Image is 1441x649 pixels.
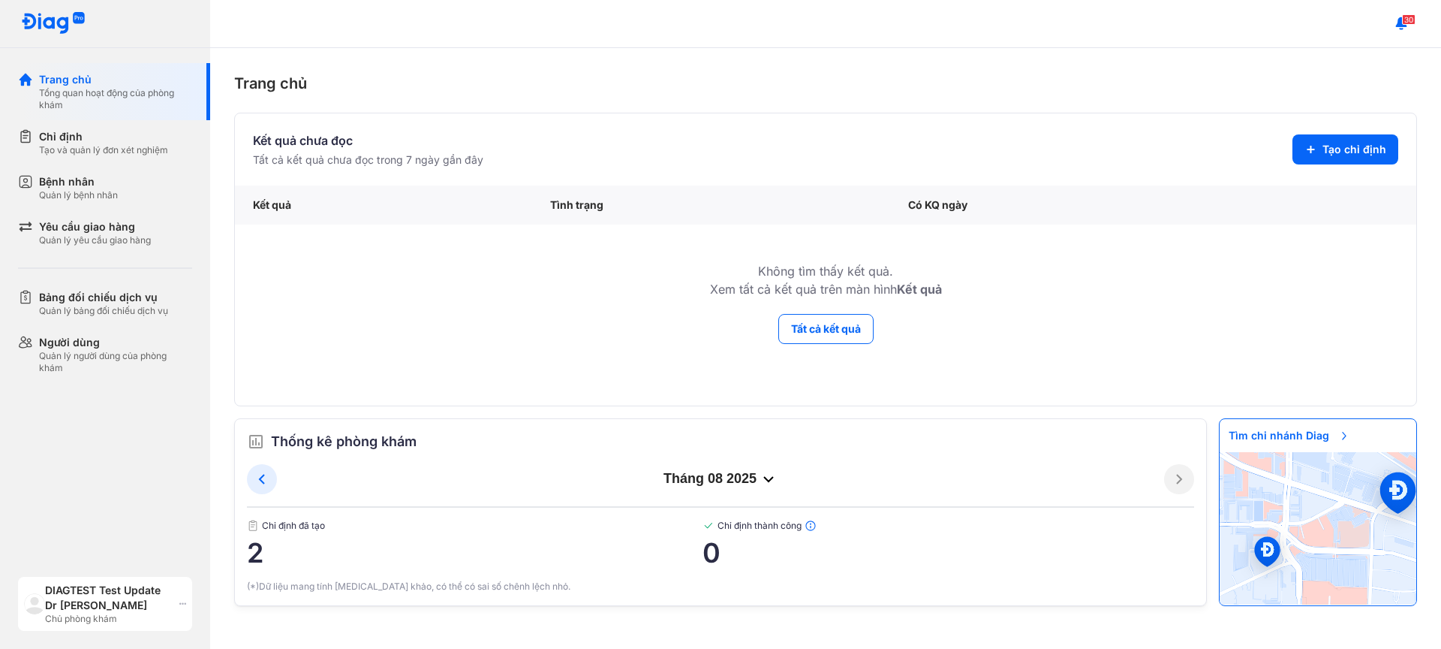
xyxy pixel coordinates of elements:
div: Quản lý người dùng của phòng khám [39,350,192,374]
div: Yêu cầu giao hàng [39,219,151,234]
div: Bảng đối chiếu dịch vụ [39,290,168,305]
span: Chỉ định thành công [702,520,1194,532]
div: Tạo và quản lý đơn xét nghiệm [39,144,168,156]
div: Chỉ định [39,129,168,144]
img: logo [21,12,86,35]
div: Có KQ ngày [890,186,1272,225]
span: Chỉ định đã tạo [247,520,702,532]
button: Tạo chỉ định [1292,134,1398,165]
div: Tình trạng [532,186,890,225]
div: (*)Dữ liệu mang tính [MEDICAL_DATA] khảo, có thể có sai số chênh lệch nhỏ. [247,580,1194,593]
span: 2 [247,538,702,568]
div: Tổng quan hoạt động của phòng khám [39,87,192,111]
img: checked-green.01cc79e0.svg [702,520,714,532]
div: Kết quả chưa đọc [253,131,483,149]
div: Người dùng [39,335,192,350]
img: document.50c4cfd0.svg [247,520,259,532]
span: Tìm chi nhánh Diag [1220,419,1359,452]
div: Trang chủ [234,72,1417,95]
td: Không tìm thấy kết quả. Xem tất cả kết quả trên màn hình [235,225,1416,313]
div: Quản lý yêu cầu giao hàng [39,234,151,246]
div: Tất cả kết quả chưa đọc trong 7 ngày gần đây [253,152,483,168]
div: tháng 08 2025 [277,470,1164,488]
b: Kết quả [897,282,942,297]
div: Chủ phòng khám [45,613,173,625]
span: Thống kê phòng khám [271,431,417,452]
img: info.7e716105.svg [805,520,817,532]
img: logo [24,593,45,614]
button: Tất cả kết quả [778,314,874,344]
span: Tạo chỉ định [1322,142,1386,157]
div: Trang chủ [39,72,192,87]
div: Quản lý bệnh nhân [39,189,118,201]
div: Bệnh nhân [39,174,118,189]
img: order.5a6da16c.svg [247,433,265,451]
span: 30 [1402,14,1415,25]
div: Quản lý bảng đối chiếu dịch vụ [39,305,168,317]
span: 0 [702,538,1194,568]
div: DIAGTEST Test Update Dr [PERSON_NAME] [45,583,173,613]
div: Kết quả [235,186,532,225]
